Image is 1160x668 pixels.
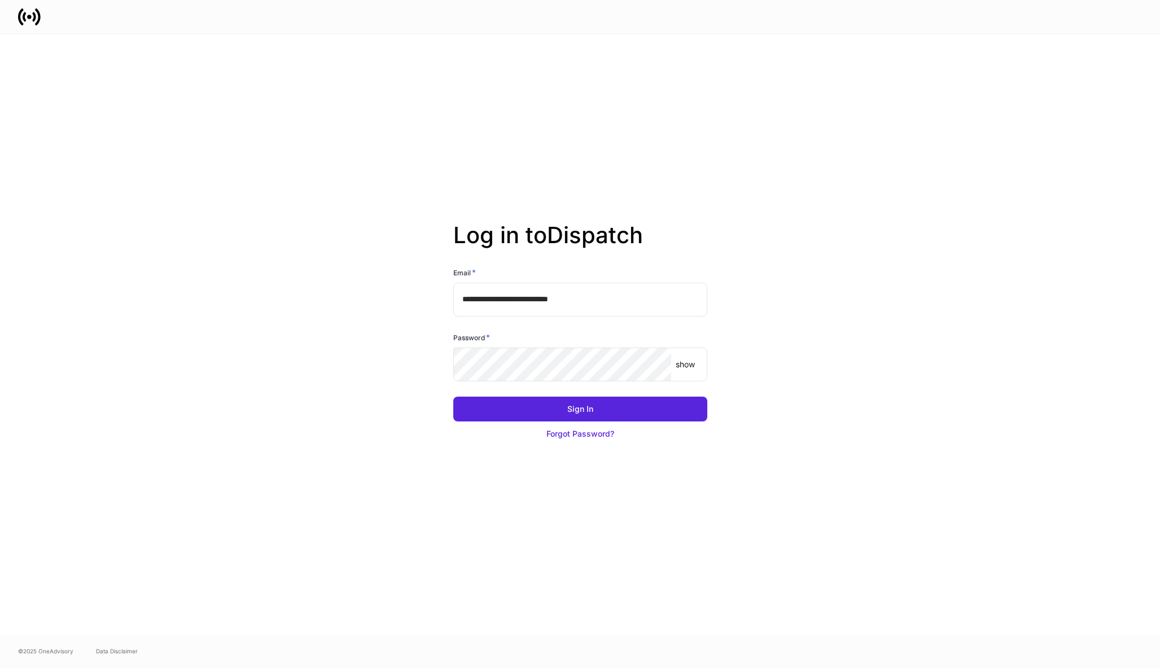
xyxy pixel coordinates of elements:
a: Data Disclaimer [96,647,138,656]
h6: Email [453,267,476,278]
div: Sign In [567,403,593,415]
div: Forgot Password? [546,428,614,440]
span: © 2025 OneAdvisory [18,647,73,656]
button: Forgot Password? [453,421,707,446]
h6: Password [453,332,490,343]
h2: Log in to Dispatch [453,222,707,267]
button: Sign In [453,397,707,421]
p: show [676,359,695,370]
